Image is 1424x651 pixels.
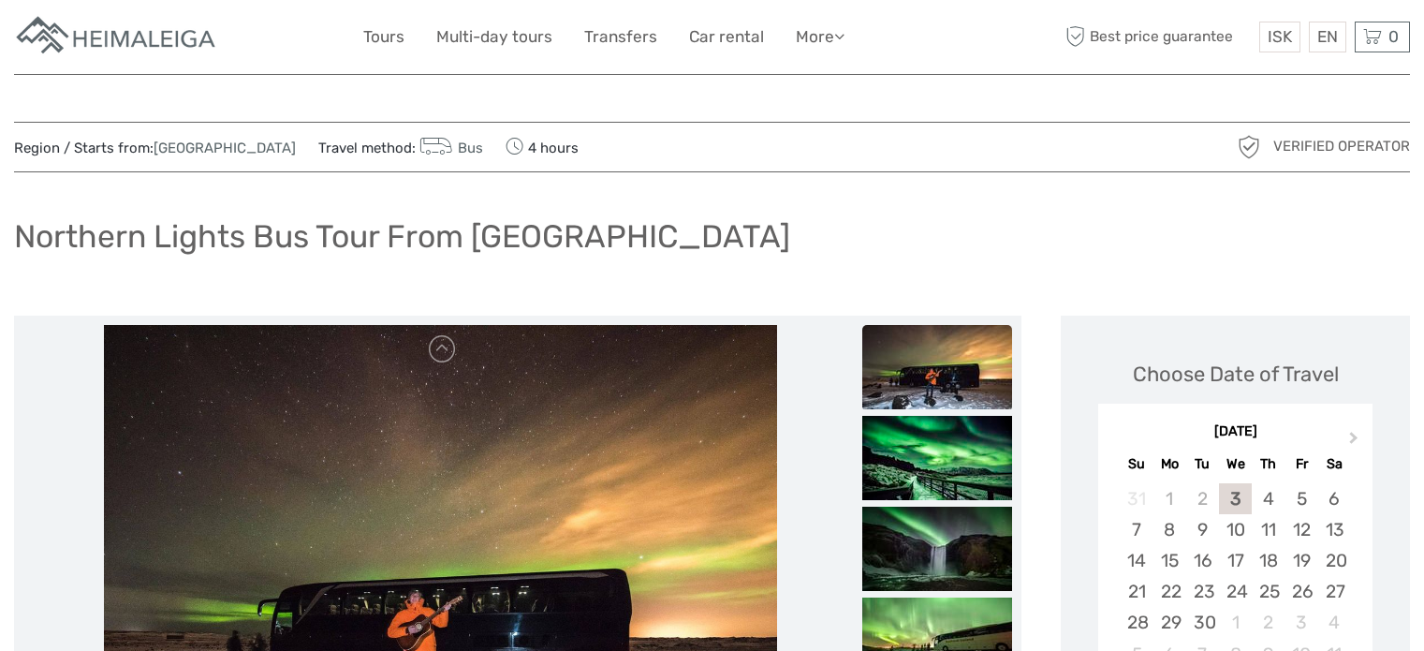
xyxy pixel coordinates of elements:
div: Choose Wednesday, October 1st, 2025 [1219,607,1252,638]
img: cdf1ddd0466949e5848d7886b27aba28_slider_thumbnail.jpg [862,507,1012,591]
div: Choose Saturday, September 13th, 2025 [1318,514,1351,545]
div: Not available Sunday, August 31st, 2025 [1120,483,1152,514]
div: Choose Thursday, September 11th, 2025 [1252,514,1285,545]
div: Choose Monday, September 8th, 2025 [1153,514,1186,545]
div: Th [1252,451,1285,477]
div: Choose Friday, September 19th, 2025 [1285,545,1317,576]
div: Choose Saturday, September 6th, 2025 [1318,483,1351,514]
div: Choose Tuesday, September 16th, 2025 [1186,545,1219,576]
div: Mo [1153,451,1186,477]
div: Choose Friday, October 3rd, 2025 [1285,607,1317,638]
div: Choose Friday, September 12th, 2025 [1285,514,1317,545]
div: Su [1120,451,1152,477]
div: Choose Thursday, September 18th, 2025 [1252,545,1285,576]
img: Apartments in Reykjavik [14,14,220,60]
span: 0 [1386,27,1402,46]
div: Choose Monday, September 15th, 2025 [1153,545,1186,576]
a: Transfers [584,23,657,51]
div: Choose Friday, September 5th, 2025 [1285,483,1317,514]
a: [GEOGRAPHIC_DATA] [154,140,296,156]
div: Choose Tuesday, September 23rd, 2025 [1186,576,1219,607]
a: Multi-day tours [436,23,552,51]
div: Choose Saturday, October 4th, 2025 [1318,607,1351,638]
div: Choose Sunday, September 14th, 2025 [1120,545,1152,576]
span: Travel method: [318,134,483,160]
img: 9faf6f800c75478b8b29d2cf020b3021_slider_thumbnail.jpeg [862,416,1012,500]
div: Choose Wednesday, September 24th, 2025 [1219,576,1252,607]
div: Choose Saturday, September 27th, 2025 [1318,576,1351,607]
div: EN [1309,22,1346,52]
div: Choose Monday, September 22nd, 2025 [1153,576,1186,607]
img: 08b99542da914c43adff4e283860d8d9_slider_thumbnail.jpg [862,325,1012,409]
span: Verified Operator [1273,137,1410,156]
div: Choose Saturday, September 20th, 2025 [1318,545,1351,576]
span: Region / Starts from: [14,139,296,158]
div: Choose Thursday, September 4th, 2025 [1252,483,1285,514]
a: Tours [363,23,404,51]
div: Tu [1186,451,1219,477]
span: ISK [1268,27,1292,46]
div: Not available Tuesday, September 2nd, 2025 [1186,483,1219,514]
div: [DATE] [1098,422,1373,442]
a: Car rental [689,23,764,51]
div: Sa [1318,451,1351,477]
div: Choose Tuesday, September 9th, 2025 [1186,514,1219,545]
div: Fr [1285,451,1317,477]
div: Choose Sunday, September 7th, 2025 [1120,514,1152,545]
div: Choose Thursday, September 25th, 2025 [1252,576,1285,607]
div: Choose Wednesday, September 3rd, 2025 [1219,483,1252,514]
a: More [796,23,844,51]
span: Best price guarantee [1061,22,1255,52]
div: Choose Date of Travel [1133,360,1339,389]
div: Choose Wednesday, September 10th, 2025 [1219,514,1252,545]
img: verified_operator_grey_128.png [1234,132,1264,162]
h1: Northern Lights Bus Tour From [GEOGRAPHIC_DATA] [14,217,790,256]
div: Choose Tuesday, September 30th, 2025 [1186,607,1219,638]
div: We [1219,451,1252,477]
div: Choose Friday, September 26th, 2025 [1285,576,1317,607]
div: Choose Sunday, September 28th, 2025 [1120,607,1152,638]
a: Bus [416,140,483,156]
div: Choose Thursday, October 2nd, 2025 [1252,607,1285,638]
div: Choose Wednesday, September 17th, 2025 [1219,545,1252,576]
div: Choose Monday, September 29th, 2025 [1153,607,1186,638]
span: 4 hours [506,134,579,160]
div: Choose Sunday, September 21st, 2025 [1120,576,1152,607]
div: Not available Monday, September 1st, 2025 [1153,483,1186,514]
button: Next Month [1341,427,1371,457]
